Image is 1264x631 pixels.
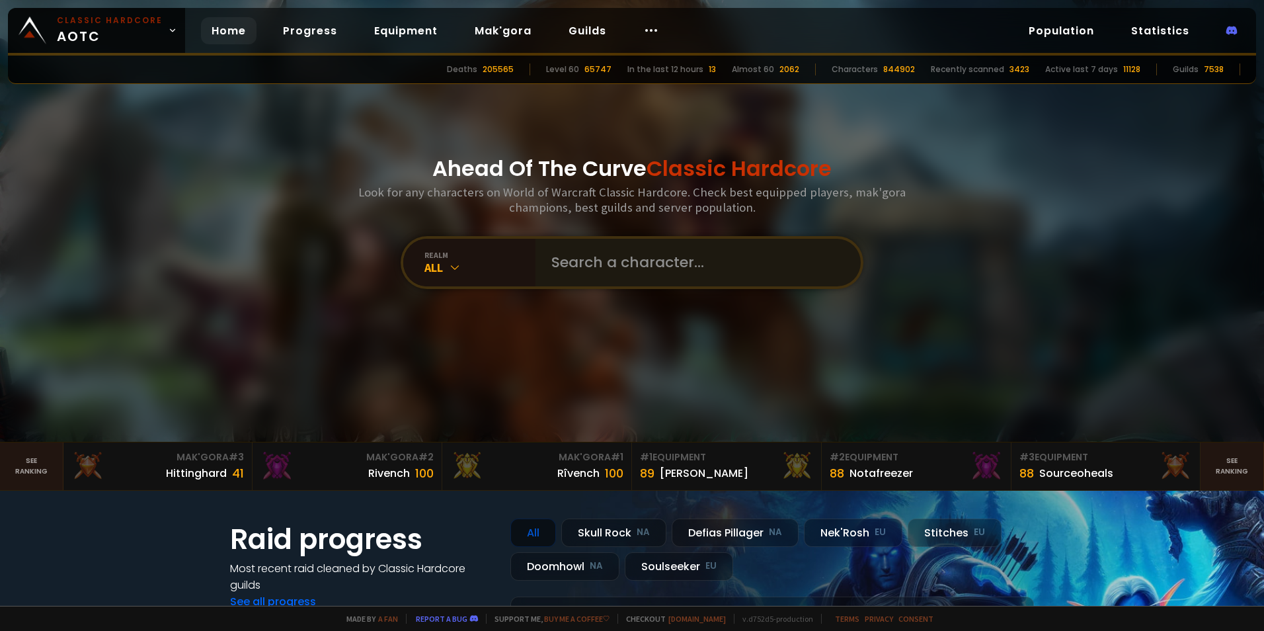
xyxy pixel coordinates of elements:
a: Report a bug [416,614,467,624]
div: Characters [832,63,878,75]
div: 844902 [883,63,915,75]
a: Privacy [865,614,893,624]
small: NA [590,560,603,573]
div: Active last 7 days [1045,63,1118,75]
div: Mak'Gora [260,450,434,464]
a: Consent [898,614,933,624]
div: Guilds [1173,63,1199,75]
a: Guilds [558,17,617,44]
div: 205565 [483,63,514,75]
a: Mak'Gora#1Rîvench100 [442,442,632,490]
a: Population [1018,17,1105,44]
div: Rîvench [557,465,600,482]
div: Mak'Gora [450,450,623,464]
div: Equipment [1019,450,1193,464]
span: # 3 [229,450,244,464]
div: 2062 [779,63,799,75]
div: [PERSON_NAME] [660,465,748,482]
div: Recently scanned [931,63,1004,75]
div: 88 [1019,464,1034,482]
span: Support me, [486,614,610,624]
a: #1Equipment89[PERSON_NAME] [632,442,822,490]
h4: Most recent raid cleaned by Classic Hardcore guilds [230,560,494,593]
div: 89 [640,464,654,482]
div: All [424,260,535,275]
h1: Ahead Of The Curve [432,153,832,185]
div: 13 [709,63,716,75]
div: Level 60 [546,63,579,75]
div: Nek'Rosh [804,519,902,547]
small: Classic Hardcore [57,15,163,26]
input: Search a character... [543,239,845,286]
div: Mak'Gora [71,450,245,464]
div: 65747 [584,63,612,75]
div: In the last 12 hours [627,63,703,75]
div: Notafreezer [849,465,913,482]
h1: Raid progress [230,519,494,560]
a: Mak'Gora#2Rivench100 [253,442,442,490]
div: Skull Rock [561,519,666,547]
div: Defias Pillager [672,519,799,547]
small: EU [974,526,985,539]
h3: Look for any characters on World of Warcraft Classic Hardcore. Check best equipped players, mak'g... [353,185,911,215]
a: Mak'Gora#3Hittinghard41 [63,442,253,490]
a: a fan [378,614,398,624]
a: Home [201,17,257,44]
div: 100 [415,464,434,482]
a: Seeranking [1201,442,1264,490]
a: Buy me a coffee [544,614,610,624]
small: NA [769,526,782,539]
a: See all progress [230,594,316,609]
a: Mak'gora [464,17,542,44]
small: EU [705,560,717,573]
div: 41 [232,464,244,482]
div: 11128 [1123,63,1140,75]
span: Made by [338,614,398,624]
div: 100 [605,464,623,482]
span: # 1 [611,450,623,464]
a: Equipment [364,17,448,44]
span: # 2 [830,450,845,464]
div: 7538 [1204,63,1224,75]
span: # 3 [1019,450,1035,464]
div: 88 [830,464,844,482]
span: Checkout [617,614,726,624]
a: #2Equipment88Notafreezer [822,442,1011,490]
div: realm [424,250,535,260]
span: Classic Hardcore [647,153,832,183]
div: Rivench [368,465,410,482]
div: Stitches [908,519,1002,547]
a: Progress [272,17,348,44]
div: 3423 [1009,63,1029,75]
a: Statistics [1121,17,1200,44]
div: Equipment [640,450,813,464]
a: #3Equipment88Sourceoheals [1011,442,1201,490]
div: Sourceoheals [1039,465,1113,482]
div: All [510,519,556,547]
a: [DOMAIN_NAME] [668,614,726,624]
a: Classic HardcoreAOTC [8,8,185,53]
span: AOTC [57,15,163,46]
div: Doomhowl [510,552,619,581]
div: Almost 60 [732,63,774,75]
div: Soulseeker [625,552,733,581]
span: v. d752d5 - production [734,614,813,624]
div: Deaths [447,63,477,75]
small: EU [875,526,886,539]
small: NA [637,526,650,539]
div: Equipment [830,450,1003,464]
a: Terms [835,614,859,624]
span: # 1 [640,450,652,464]
span: # 2 [418,450,434,464]
div: Hittinghard [166,465,227,482]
